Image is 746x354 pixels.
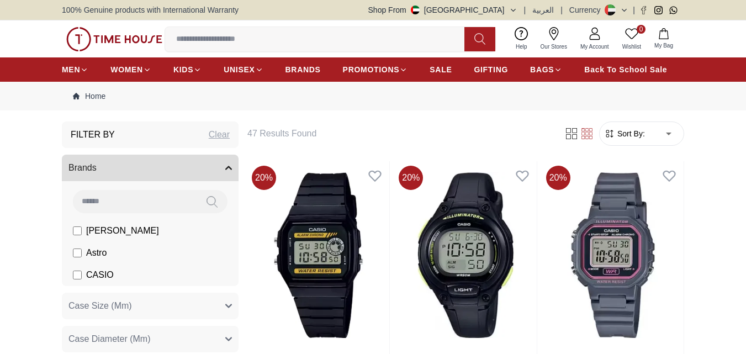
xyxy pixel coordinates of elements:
[62,326,239,352] button: Case Diameter (Mm)
[584,60,667,80] a: Back To School Sale
[536,43,572,51] span: Our Stores
[62,64,80,75] span: MEN
[576,43,613,51] span: My Account
[62,155,239,181] button: Brands
[532,4,554,15] button: العربية
[110,60,151,80] a: WOMEN
[86,268,114,282] span: CASIO
[68,299,132,313] span: Case Size (Mm)
[285,60,321,80] a: BRANDS
[542,161,684,349] img: CASIO Women's Digital Grey Dial Watch - LA-20WH-8A
[530,64,554,75] span: BAGS
[399,166,423,190] span: 20 %
[173,60,202,80] a: KIDS
[368,4,517,15] button: Shop From[GEOGRAPHIC_DATA]
[173,64,193,75] span: KIDS
[430,64,452,75] span: SALE
[637,25,646,34] span: 0
[66,27,162,51] img: ...
[604,128,645,139] button: Sort By:
[524,4,526,15] span: |
[73,249,82,257] input: Astro
[569,4,605,15] div: Currency
[474,60,508,80] a: GIFTING
[209,128,230,141] div: Clear
[584,64,667,75] span: Back To School Sale
[394,161,536,349] img: CASIO Men's Digital Grey Dial Watch - LW-203-1B
[650,41,678,50] span: My Bag
[509,25,534,53] a: Help
[639,6,648,14] a: Facebook
[73,226,82,235] input: [PERSON_NAME]
[86,246,107,260] span: Astro
[534,25,574,53] a: Our Stores
[343,64,400,75] span: PROMOTIONS
[62,82,684,110] nav: Breadcrumb
[68,161,97,175] span: Brands
[430,60,452,80] a: SALE
[411,6,420,14] img: United Arab Emirates
[71,128,115,141] h3: Filter By
[110,64,143,75] span: WOMEN
[530,60,562,80] a: BAGS
[247,161,389,349] img: CASIO Unisex's Digital Black Dial Watch - F-94WA-9DG
[615,128,645,139] span: Sort By:
[86,224,159,237] span: [PERSON_NAME]
[633,4,635,15] span: |
[62,293,239,319] button: Case Size (Mm)
[474,64,508,75] span: GIFTING
[73,271,82,279] input: CASIO
[546,166,570,190] span: 20 %
[224,64,255,75] span: UNISEX
[669,6,678,14] a: Whatsapp
[247,127,551,140] h6: 47 Results Found
[224,60,263,80] a: UNISEX
[618,43,646,51] span: Wishlist
[252,166,276,190] span: 20 %
[654,6,663,14] a: Instagram
[648,26,680,52] button: My Bag
[73,91,105,102] a: Home
[560,4,563,15] span: |
[62,4,239,15] span: 100% Genuine products with International Warranty
[62,60,88,80] a: MEN
[68,332,150,346] span: Case Diameter (Mm)
[343,60,408,80] a: PROMOTIONS
[511,43,532,51] span: Help
[285,64,321,75] span: BRANDS
[616,25,648,53] a: 0Wishlist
